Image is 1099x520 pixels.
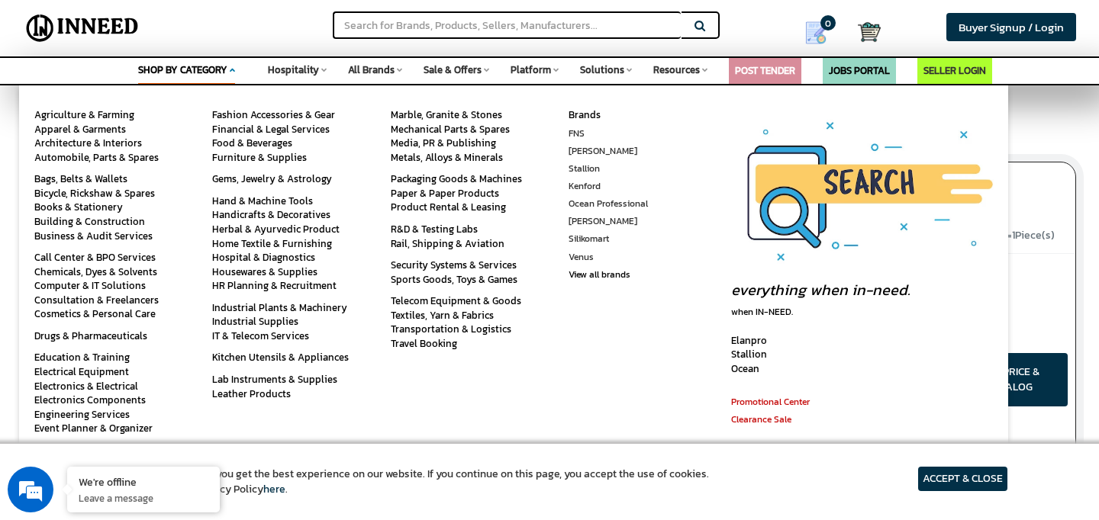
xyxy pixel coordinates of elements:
[923,63,986,78] a: SELLER LOGIN
[32,160,266,314] span: We are offline. Please leave us a message.
[946,13,1076,41] a: Buyer Signup / Login
[735,63,795,78] a: POST TENDER
[820,15,836,30] span: 0
[858,15,869,49] a: Cart
[21,9,144,47] img: Inneed.Market
[953,353,1068,406] button: ASK PRICE & CATALOG
[79,491,208,505] p: Leave a message
[79,474,208,489] div: We're offline
[26,91,64,100] img: logo_Zg8I0qSkbAqR2WFHt3p6CTuqpyXMFPubPcD2OT02zFN43Cy9FUNNG3NEPhM_Q1qe_.png
[263,481,285,497] a: here
[250,8,287,44] div: Minimize live chat window
[268,63,319,77] span: Hospitality
[1012,227,1015,243] span: 1
[653,63,700,77] span: Resources
[120,336,194,347] em: Driven by SalesIQ
[786,15,858,50] a: my Quotes 0
[829,63,890,78] a: JOBS PORTAL
[959,18,1064,36] span: Buyer Signup / Login
[580,63,624,77] span: Solutions
[79,85,256,105] div: Leave a message
[424,63,482,77] span: Sale & Offers
[918,467,1007,491] article: ACCEPT & CLOSE
[92,467,709,497] article: We use cookies to ensure you get the best experience on our website. If you continue on this page...
[333,11,681,39] input: Search for Brands, Products, Sellers, Manufacturers...
[138,63,227,77] span: SHOP BY CATEGORY
[224,406,277,427] em: Submit
[138,78,235,86] div: Space
[858,21,881,43] img: Cart
[105,337,116,346] img: salesiqlogo_leal7QplfZFryJ6FIlVepeu7OftD7mt8q6exU6-34PB8prfIgodN67KcxXM9Y7JQ_.png
[804,21,827,44] img: Show My Quotes
[8,353,291,406] textarea: Type your message and click 'Submit'
[348,63,395,77] span: All Brands
[511,63,551,77] span: Platform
